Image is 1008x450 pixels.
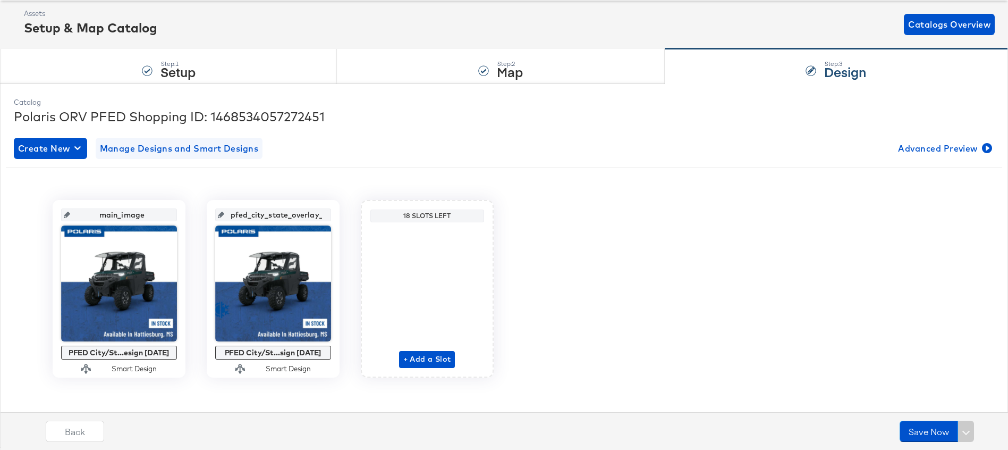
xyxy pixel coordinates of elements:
button: Catalogs Overview [904,14,995,35]
strong: Map [497,63,523,80]
button: Create New [14,138,87,159]
div: Step: 1 [160,60,196,68]
div: Smart Design [266,364,311,374]
div: Polaris ORV PFED Shopping ID: 1468534057272451 [14,107,994,126]
strong: Design [824,63,866,80]
div: Catalog [14,97,994,107]
span: Manage Designs and Smart Designs [100,141,259,156]
span: Catalogs Overview [908,17,990,32]
span: + Add a Slot [403,353,451,366]
div: Step: 2 [497,60,523,68]
div: 18 Slots Left [373,212,481,220]
div: PFED City/St...sign [DATE] [218,348,328,357]
button: Manage Designs and Smart Designs [96,138,263,159]
span: Advanced Preview [898,141,990,156]
span: Create New [18,141,83,156]
div: Setup & Map Catalog [24,19,157,37]
button: Save Now [900,421,958,442]
strong: Setup [160,63,196,80]
button: + Add a Slot [399,351,455,368]
div: Step: 3 [824,60,866,68]
div: Smart Design [112,364,157,374]
button: Back [46,421,104,442]
button: Advanced Preview [894,138,994,159]
div: Assets [24,9,157,19]
div: PFED City/St...esign [DATE] [64,348,174,357]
